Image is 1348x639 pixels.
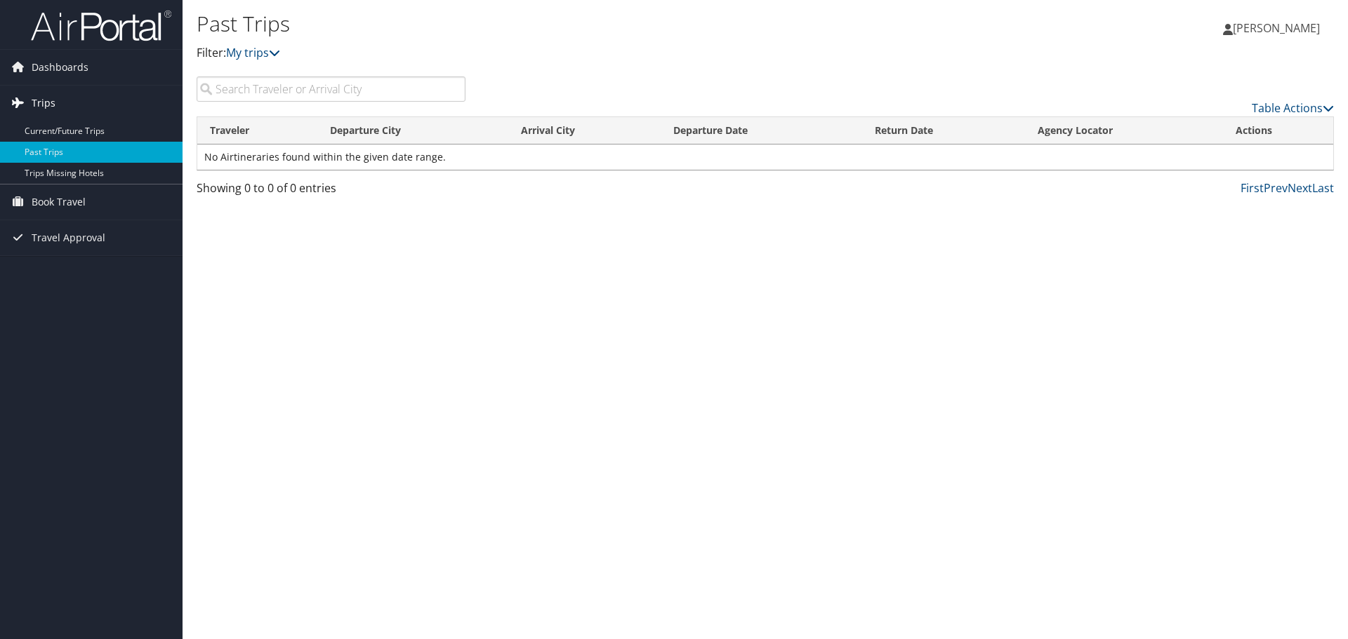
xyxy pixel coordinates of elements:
[197,44,955,62] p: Filter:
[197,9,955,39] h1: Past Trips
[32,86,55,121] span: Trips
[317,117,508,144] th: Departure City: activate to sort column ascending
[226,45,280,60] a: My trips
[1312,180,1334,196] a: Last
[197,117,317,144] th: Traveler: activate to sort column ascending
[197,144,1333,170] td: No Airtineraries found within the given date range.
[1223,117,1333,144] th: Actions
[1264,180,1288,196] a: Prev
[1223,7,1334,49] a: [PERSON_NAME]
[1288,180,1312,196] a: Next
[1241,180,1264,196] a: First
[1233,20,1320,36] span: [PERSON_NAME]
[661,117,862,144] th: Departure Date: activate to sort column ascending
[1025,117,1223,144] th: Agency Locator: activate to sort column ascending
[32,220,105,255] span: Travel Approval
[1252,100,1334,116] a: Table Actions
[508,117,661,144] th: Arrival City: activate to sort column ascending
[32,184,86,220] span: Book Travel
[32,50,88,85] span: Dashboards
[862,117,1025,144] th: Return Date: activate to sort column ascending
[197,76,465,102] input: Search Traveler or Arrival City
[197,180,465,203] div: Showing 0 to 0 of 0 entries
[31,9,171,42] img: airportal-logo.png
